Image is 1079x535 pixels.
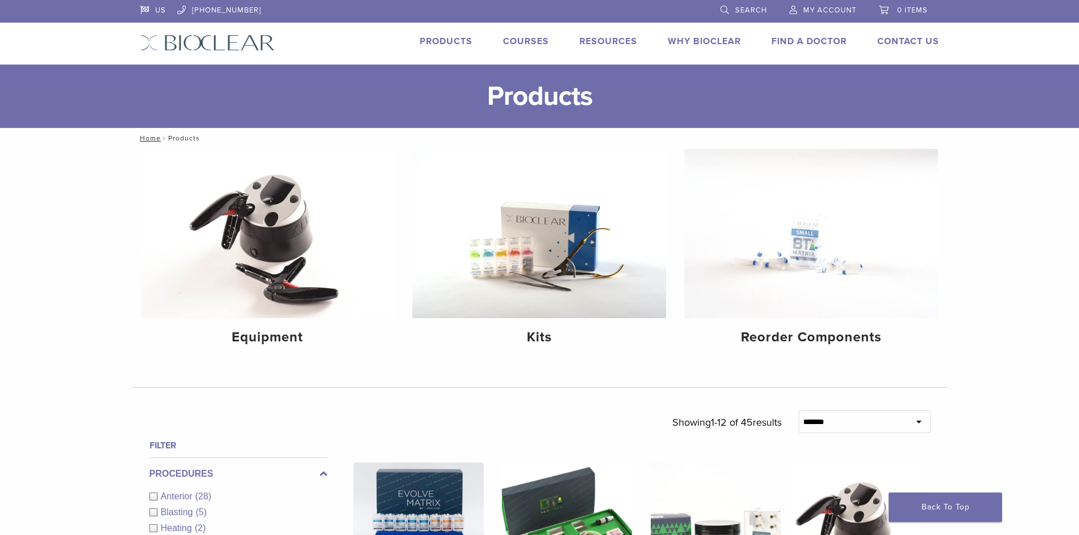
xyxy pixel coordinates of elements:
a: Find A Doctor [771,36,847,47]
a: Why Bioclear [668,36,741,47]
img: Bioclear [140,35,275,51]
img: Reorder Components [684,149,938,318]
a: Reorder Components [684,149,938,355]
span: Heating [161,523,195,533]
a: Courses [503,36,549,47]
span: Anterior [161,491,195,501]
img: Equipment [141,149,395,318]
a: Home [137,134,161,142]
a: Contact Us [877,36,939,47]
a: Products [420,36,472,47]
span: (28) [195,491,211,501]
a: Back To Top [889,493,1002,522]
span: 1-12 of 45 [711,416,753,429]
span: My Account [803,6,856,15]
span: Search [735,6,767,15]
h4: Filter [150,439,327,452]
a: Equipment [141,149,395,355]
nav: Products [132,128,948,148]
img: Kits [412,149,666,318]
span: Blasting [161,507,196,517]
label: Procedures [150,467,327,481]
span: / [161,135,168,141]
span: (2) [195,523,206,533]
h4: Equipment [150,327,386,348]
a: Kits [412,149,666,355]
span: 0 items [897,6,928,15]
span: (5) [195,507,207,517]
h4: Reorder Components [693,327,929,348]
a: Resources [579,36,637,47]
p: Showing results [672,410,782,434]
h4: Kits [421,327,657,348]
